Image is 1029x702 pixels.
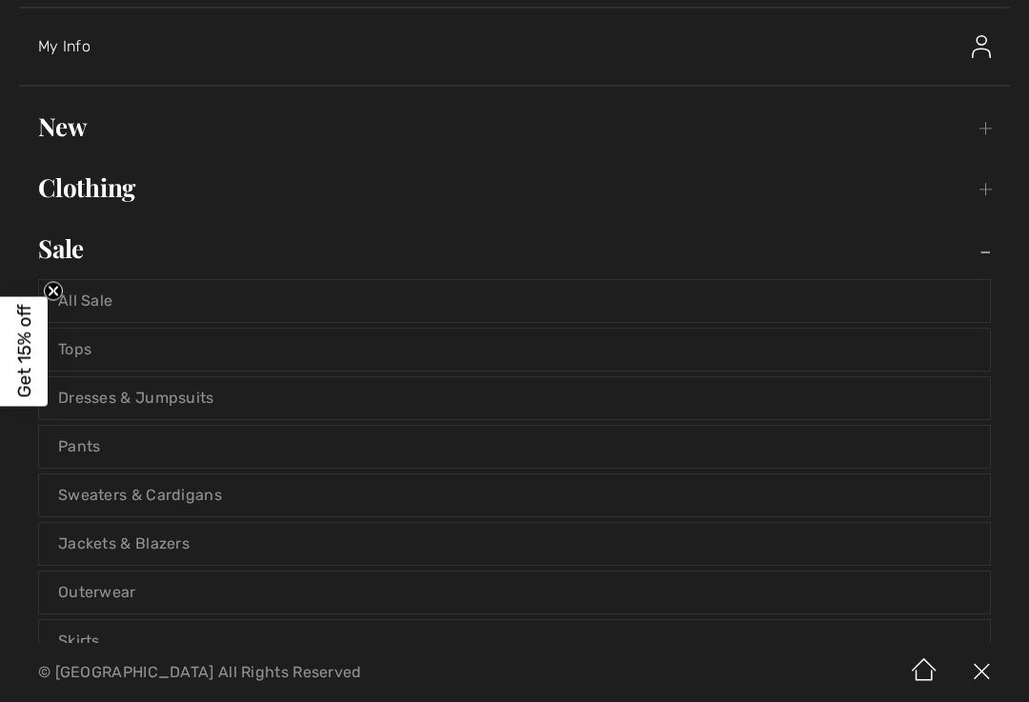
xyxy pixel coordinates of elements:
[972,35,991,58] img: My Info
[39,426,990,468] a: Pants
[19,228,1010,270] a: Sale
[39,572,990,613] a: Outerwear
[13,305,35,398] span: Get 15% off
[38,37,91,55] span: My Info
[39,329,990,371] a: Tops
[44,281,63,300] button: Close teaser
[39,474,990,516] a: Sweaters & Cardigans
[19,167,1010,209] a: Clothing
[953,643,1010,702] img: X
[39,280,990,322] a: All Sale
[39,377,990,419] a: Dresses & Jumpsuits
[19,106,1010,148] a: New
[896,643,953,702] img: Home
[39,523,990,565] a: Jackets & Blazers
[39,620,990,662] a: Skirts
[38,666,605,679] p: © [GEOGRAPHIC_DATA] All Rights Reserved
[46,13,85,30] span: Help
